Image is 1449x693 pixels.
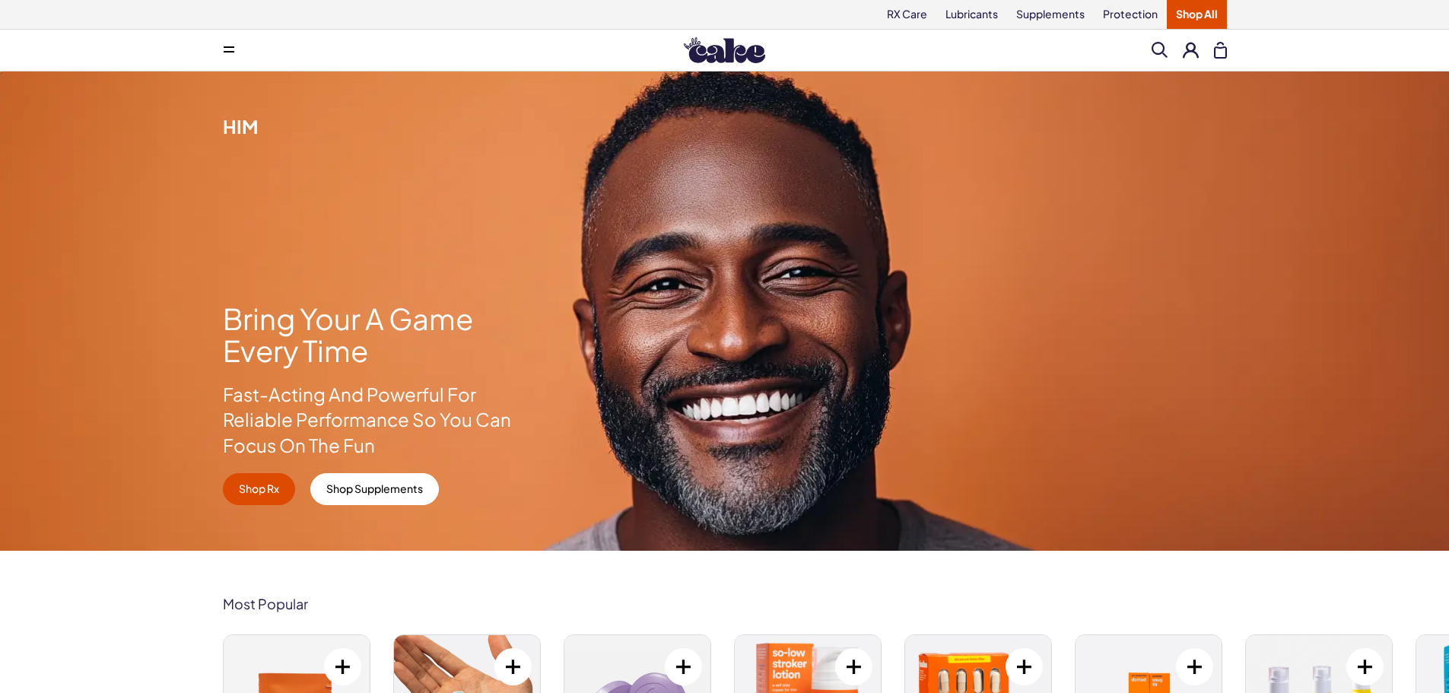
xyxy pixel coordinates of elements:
p: Fast-Acting And Powerful For Reliable Performance So You Can Focus On The Fun [223,382,513,459]
span: Him [223,115,258,138]
a: Shop Rx [223,473,295,505]
a: Shop Supplements [310,473,439,505]
h1: Bring Your A Game Every Time [223,303,513,367]
img: Hello Cake [684,37,765,63]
